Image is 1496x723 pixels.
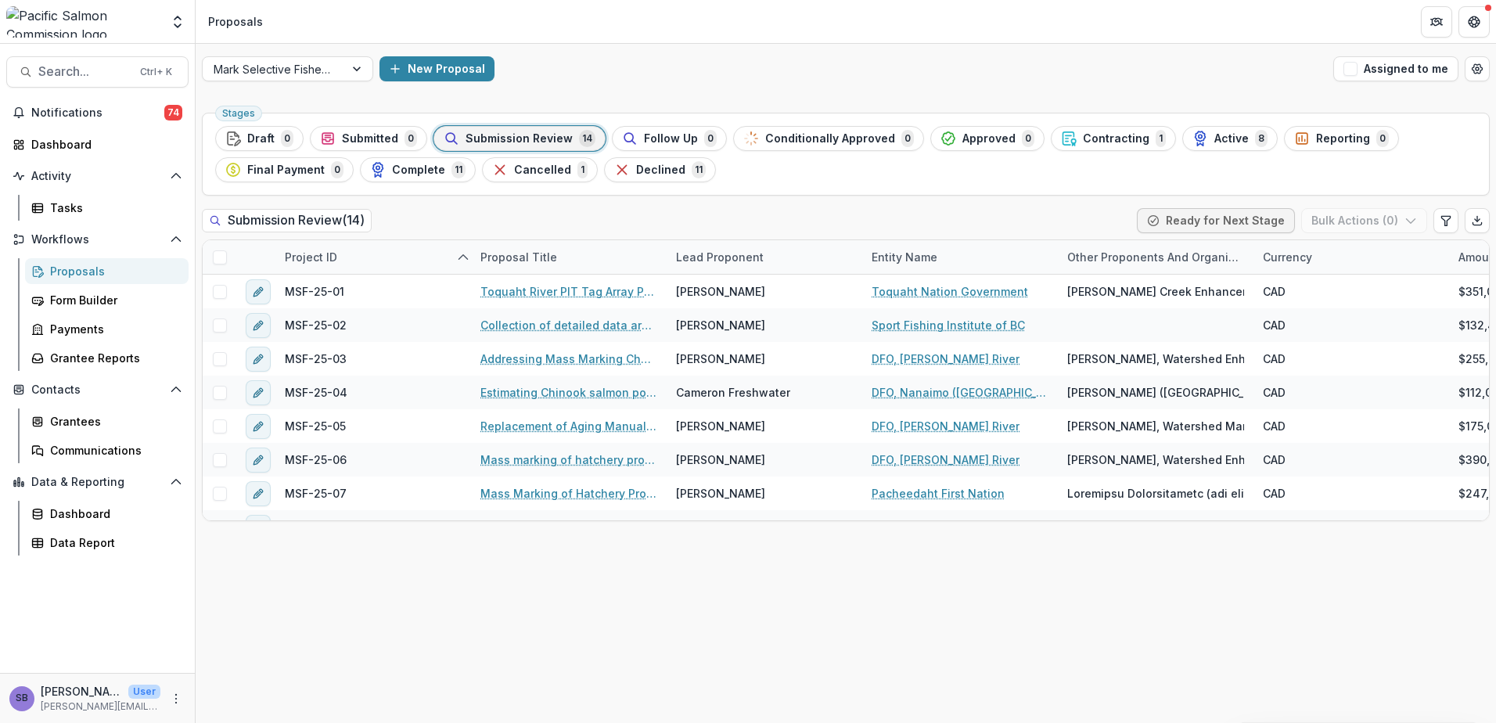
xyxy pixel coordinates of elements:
a: Estimating Chinook salmon post-release mortality in [GEOGRAPHIC_DATA] recreational fisheries - Ye... [480,384,657,401]
span: Submitted [342,132,398,146]
span: 11 [451,161,466,178]
div: Project ID [275,240,471,274]
span: [PERSON_NAME] [676,418,765,434]
button: Edit table settings [1433,208,1458,233]
span: Notifications [31,106,164,120]
span: Contacts [31,383,164,397]
a: Mass Marking of Hatchery Produced San [PERSON_NAME] Chinook Salmon [480,485,657,502]
div: Proposal Title [471,240,667,274]
button: Open Workflows [6,227,189,252]
button: Export table data [1465,208,1490,233]
div: Proposals [50,263,176,279]
span: Workflows [31,233,164,246]
span: 11 [692,161,706,178]
button: edit [246,448,271,473]
a: Dashboard [25,501,189,527]
div: Other Proponents and Organizations [1058,240,1253,274]
a: Form Builder [25,287,189,313]
button: Open Contacts [6,377,189,402]
div: Currency [1253,240,1449,274]
button: Active8 [1182,126,1278,151]
span: Declined [636,164,685,177]
div: Grantee Reports [50,350,176,366]
a: Data Report [25,530,189,556]
a: Grantees [25,408,189,434]
button: Reporting0 [1284,126,1399,151]
span: CAD [1263,519,1286,535]
a: Pacheedaht First Nation [872,485,1005,502]
span: Search... [38,64,131,79]
button: Open Activity [6,164,189,189]
span: CAD [1263,418,1286,434]
div: Communications [50,442,176,459]
span: MSF-25-02 [285,317,347,333]
button: Notifications74 [6,100,189,125]
div: Proposal Title [471,249,566,265]
span: [PERSON_NAME] [676,351,765,367]
span: MSF-25-04 [285,384,347,401]
button: Conditionally Approved0 [733,126,924,151]
div: Entity Name [862,240,1058,274]
button: More [167,689,185,708]
span: MSF-25-05 [285,418,346,434]
div: Lead Proponent [667,240,862,274]
button: Open Data & Reporting [6,469,189,495]
div: Dashboard [50,505,176,522]
span: MSF-25-01 [285,283,344,300]
a: Payments [25,316,189,342]
div: Lead Proponent [667,249,773,265]
div: Payments [50,321,176,337]
button: Follow Up0 [612,126,727,151]
div: Project ID [275,249,347,265]
span: 1 [577,161,588,178]
button: Final Payment0 [215,157,354,182]
button: New Proposal [379,56,494,81]
a: Dashboard [6,131,189,157]
button: edit [246,313,271,338]
button: Contracting1 [1051,126,1176,151]
span: Data & Reporting [31,476,164,489]
div: Currency [1253,249,1322,265]
a: Communications [25,437,189,463]
span: 0 [331,161,343,178]
button: Draft0 [215,126,304,151]
a: Sport Fishing Institute of BC [872,317,1025,333]
span: Draft [247,132,275,146]
span: [PERSON_NAME] [676,519,765,535]
p: [PERSON_NAME] [41,683,122,700]
span: 0 [901,130,914,147]
span: MSF-25-06 [285,451,347,468]
span: Stages [222,108,255,119]
div: Form Builder [50,292,176,308]
span: 0 [1022,130,1034,147]
span: 0 [704,130,717,147]
a: Replacement of Aging Manual Marking Trailer for Mass Marking at Conuma Hatchery [480,418,657,434]
span: Submission Review [466,132,573,146]
a: Toquaht Nation Government [872,283,1028,300]
button: Open table manager [1465,56,1490,81]
span: 0 [1376,130,1389,147]
span: CAD [1263,485,1286,502]
span: CAD [1263,384,1286,401]
span: Activity [31,170,164,183]
span: 74 [164,105,182,120]
button: Partners [1421,6,1452,38]
button: Search... [6,56,189,88]
span: 1 [1156,130,1166,147]
a: DFO, [PERSON_NAME] River [872,351,1020,367]
div: Data Report [50,534,176,551]
a: DFO, Nanaimo ([GEOGRAPHIC_DATA]) [872,384,1048,401]
span: [PERSON_NAME] [676,451,765,468]
button: Declined11 [604,157,716,182]
button: Cancelled1 [482,157,598,182]
span: 0 [405,130,417,147]
span: Follow Up [644,132,698,146]
div: Sascha Bendt [16,693,28,703]
div: Dashboard [31,136,176,153]
a: Tasks [25,195,189,221]
span: MSF-25-07 [285,485,347,502]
